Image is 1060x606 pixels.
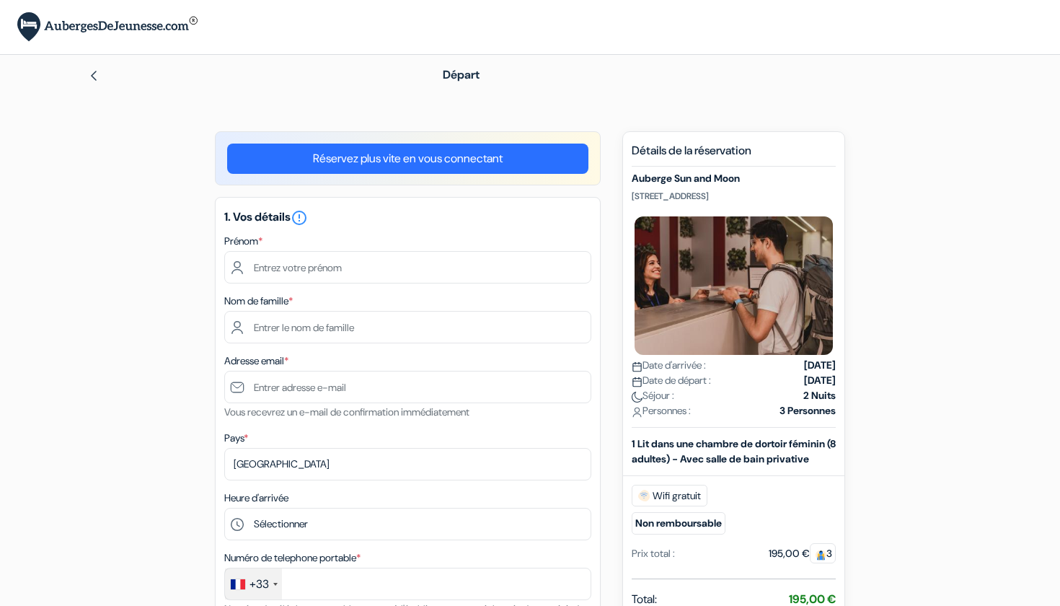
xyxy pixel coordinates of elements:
label: Adresse email [224,353,288,369]
label: Heure d'arrivée [224,491,288,506]
span: Départ [443,67,480,82]
small: Non remboursable [632,512,725,535]
strong: 3 Personnes [779,403,836,418]
img: user_icon.svg [632,407,642,418]
div: France: +33 [225,568,282,600]
img: calendar.svg [632,377,642,387]
img: left_arrow.svg [88,70,100,82]
div: Prix total : [632,546,675,561]
label: Prénom [224,234,262,249]
span: Wifi gratuit [632,485,707,506]
span: Date d'arrivée : [632,358,706,373]
p: [STREET_ADDRESS] [632,190,836,202]
input: Entrer adresse e-mail [224,371,591,403]
a: Réservez plus vite en vous connectant [227,144,588,174]
div: 195,00 € [769,546,836,561]
h5: 1. Vos détails [224,209,591,227]
strong: [DATE] [804,358,836,373]
input: Entrez votre prénom [224,251,591,284]
img: moon.svg [632,392,642,403]
label: Pays [224,431,248,446]
img: free_wifi.svg [638,490,650,501]
span: 3 [810,543,836,563]
small: Vous recevrez un e-mail de confirmation immédiatement [224,405,469,418]
strong: 2 Nuits [803,388,836,403]
img: guest.svg [816,550,826,561]
span: Personnes : [632,403,691,418]
label: Nom de famille [224,294,293,309]
h5: Auberge Sun and Moon [632,172,836,185]
h5: Détails de la réservation [632,144,836,167]
label: Numéro de telephone portable [224,550,361,566]
b: 1 Lit dans une chambre de dortoir féminin (8 adultes) - Avec salle de bain privative [632,437,836,465]
strong: [DATE] [804,373,836,388]
span: Date de départ : [632,373,711,388]
i: error_outline [291,209,308,227]
input: Entrer le nom de famille [224,311,591,343]
img: AubergesDeJeunesse.com [17,12,198,42]
span: Séjour : [632,388,674,403]
a: error_outline [291,209,308,224]
img: calendar.svg [632,361,642,372]
div: +33 [249,576,269,593]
